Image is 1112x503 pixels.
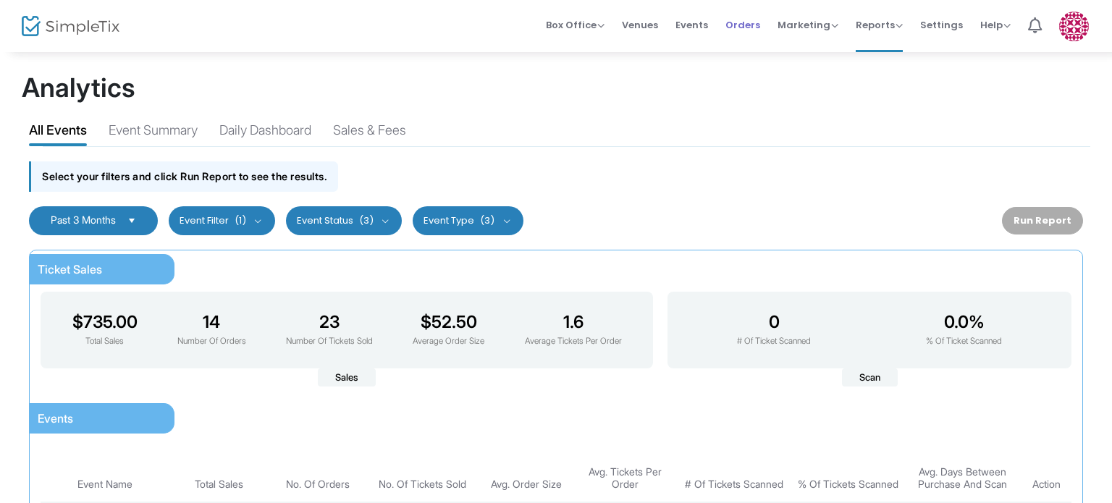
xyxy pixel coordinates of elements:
[920,7,963,43] span: Settings
[109,120,198,145] div: Event Summary
[368,455,477,502] th: No. Of Tickets Sold
[622,7,658,43] span: Venues
[286,335,373,348] p: Number Of Tickets Sold
[926,335,1002,348] p: % Of Ticket Scanned
[778,18,838,32] span: Marketing
[286,312,373,332] h3: 23
[77,478,132,491] span: Event Name
[219,120,311,145] div: Daily Dashboard
[38,411,73,426] span: Events
[413,206,523,235] button: Event Type(3)
[169,206,275,235] button: Event Filter(1)
[286,206,403,235] button: Event Status(3)
[286,478,350,491] span: No. Of Orders
[413,312,484,332] h3: $52.50
[491,478,562,491] span: Avg. Order Size
[725,7,760,43] span: Orders
[480,215,494,227] span: (3)
[29,120,87,145] div: All Events
[980,18,1011,32] span: Help
[926,312,1002,332] h3: 0.0%
[235,215,246,227] span: (1)
[318,368,376,387] span: Sales
[413,335,484,348] p: Average Order Size
[122,215,142,227] button: Select
[906,466,1018,491] span: Avg. Days Between Purchase And Scan
[546,18,605,32] span: Box Office
[359,215,374,227] span: (3)
[737,312,811,332] h3: 0
[1022,455,1072,502] th: Action
[72,312,138,332] h3: $735.00
[842,368,898,387] span: Scan
[51,214,116,226] span: Past 3 Months
[29,161,338,191] div: Select your filters and click Run Report to see the results.
[685,478,783,491] span: # Of Tickets Scanned
[38,262,102,276] span: Ticket Sales
[72,335,138,348] p: Total Sales
[333,120,406,145] div: Sales & Fees
[177,312,246,332] h3: 14
[856,18,903,32] span: Reports
[22,72,1090,103] h1: Analytics
[798,478,898,491] span: % Of Tickets Scanned
[177,335,246,348] p: Number Of Orders
[675,7,708,43] span: Events
[195,478,243,491] span: Total Sales
[737,335,811,348] p: # Of Ticket Scanned
[579,466,671,491] span: Avg. Tickets Per Order
[525,335,622,348] p: Average Tickets Per Order
[525,312,622,332] h3: 1.6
